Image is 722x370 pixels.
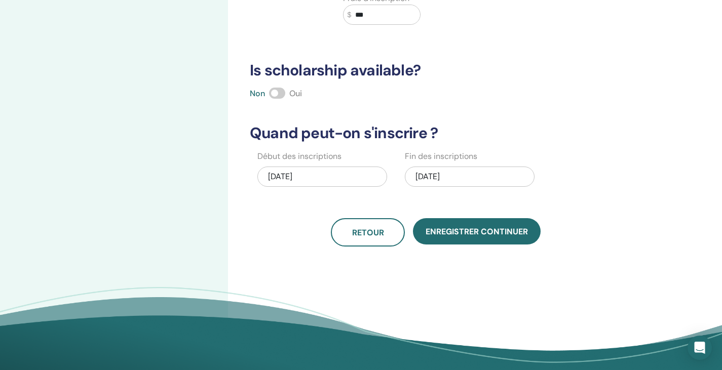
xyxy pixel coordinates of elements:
div: [DATE] [405,167,535,187]
button: Retour [331,218,405,246]
span: Enregistrer continuer [426,226,528,237]
h3: Quand peut-on s'inscrire ? [244,124,628,142]
h3: Is scholarship available? [244,61,628,79]
div: [DATE] [257,167,387,187]
button: Enregistrer continuer [413,218,541,244]
label: Début des inscriptions [257,150,341,162]
span: Non [250,88,265,99]
label: Fin des inscriptions [405,150,477,162]
span: Oui [289,88,302,99]
span: Retour [352,227,384,238]
span: $ [348,10,352,20]
div: Open Intercom Messenger [688,336,712,360]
